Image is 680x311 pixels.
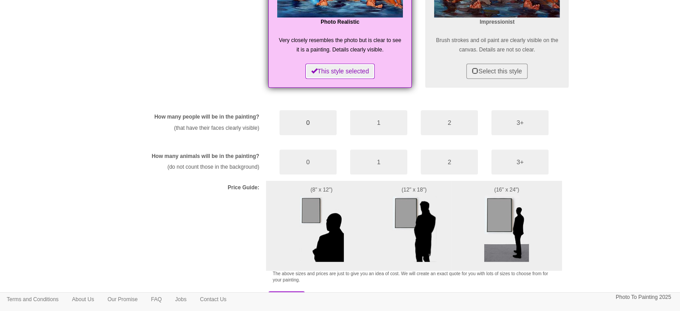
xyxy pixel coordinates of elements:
[458,185,556,195] p: (16" x 24")
[491,110,549,135] button: 3+
[125,162,259,172] p: (do not count those in the background)
[277,36,403,55] p: Very closely resembles the photo but is clear to see it is a painting. Details clearly visible.
[277,17,403,27] p: Photo Realistic
[228,184,259,192] label: Price Guide:
[305,64,375,79] button: This style selected
[101,293,144,306] a: Our Promise
[421,110,478,135] button: 2
[273,185,371,195] p: (8" x 12")
[279,149,337,175] button: 0
[273,271,556,284] p: The above sizes and prices are just to give you an idea of cost. We will create an exact quote fo...
[350,110,407,135] button: 1
[169,293,193,306] a: Jobs
[392,195,436,262] img: Example size of a Midi painting
[434,17,560,27] p: Impressionist
[144,293,169,306] a: FAQ
[154,113,259,121] label: How many people will be in the painting?
[491,149,549,175] button: 3+
[350,149,407,175] button: 1
[434,36,560,55] p: Brush strokes and oil paint are clearly visible on the canvas. Details are not so clear.
[279,110,337,135] button: 0
[193,293,233,306] a: Contact Us
[384,185,444,195] p: (12" x 18")
[484,195,529,262] img: Example size of a large painting
[65,293,101,306] a: About Us
[299,195,344,262] img: Example size of a small painting
[616,293,671,302] p: Photo To Painting 2025
[466,64,528,79] button: Select this style
[125,124,259,133] p: (that have their faces clearly visible)
[421,149,478,175] button: 2
[152,153,259,160] label: How many animals will be in the painting?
